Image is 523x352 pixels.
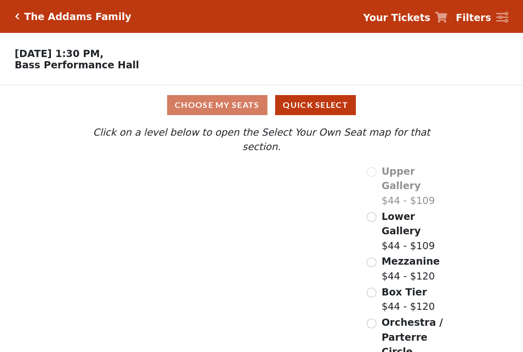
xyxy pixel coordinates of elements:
[382,285,435,314] label: $44 - $120
[24,11,131,23] h5: The Addams Family
[186,265,303,335] path: Orchestra / Parterre Circle - Seats Available: 145
[382,255,440,267] span: Mezzanine
[131,192,253,230] path: Lower Gallery - Seats Available: 152
[382,254,440,283] label: $44 - $120
[382,209,450,253] label: $44 - $109
[15,13,20,20] a: Click here to go back to filters
[275,95,356,115] button: Quick Select
[363,10,447,25] a: Your Tickets
[382,164,450,208] label: $44 - $109
[456,12,491,23] strong: Filters
[363,12,430,23] strong: Your Tickets
[122,169,238,197] path: Upper Gallery - Seats Available: 0
[382,286,427,298] span: Box Tier
[382,165,421,192] span: Upper Gallery
[73,125,450,154] p: Click on a level below to open the Select Your Own Seat map for that section.
[456,10,508,25] a: Filters
[382,211,421,237] span: Lower Gallery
